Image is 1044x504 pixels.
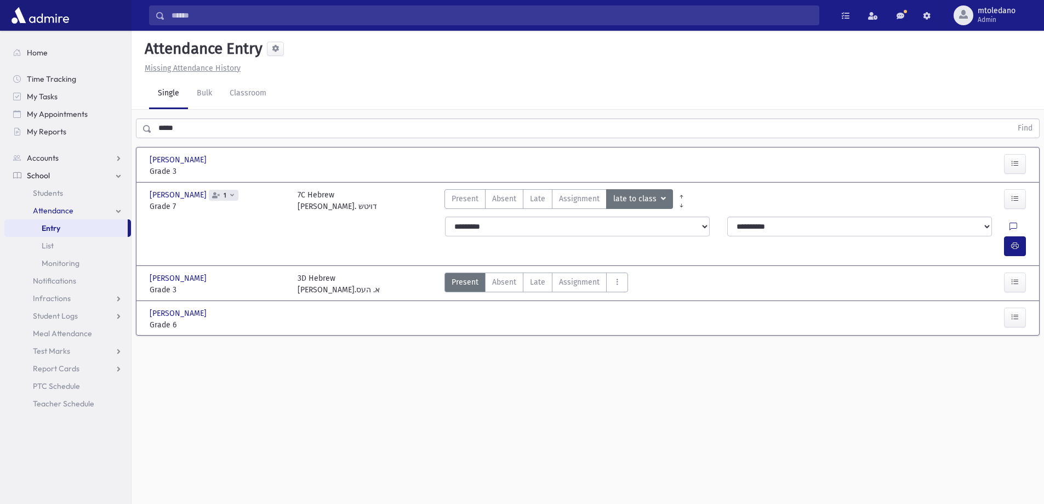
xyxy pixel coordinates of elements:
[530,193,545,205] span: Late
[559,276,600,288] span: Assignment
[140,39,263,58] h5: Attendance Entry
[978,7,1016,15] span: mtoledano
[4,44,131,61] a: Home
[444,273,628,296] div: AttTypes
[4,307,131,325] a: Student Logs
[452,193,478,205] span: Present
[492,276,516,288] span: Absent
[27,171,50,180] span: School
[221,78,275,109] a: Classroom
[4,342,131,360] a: Test Marks
[27,109,88,119] span: My Appointments
[33,329,92,338] span: Meal Attendance
[613,193,659,205] span: late to class
[42,241,54,251] span: List
[4,219,128,237] a: Entry
[221,192,229,199] span: 1
[150,189,209,201] span: [PERSON_NAME]
[4,105,131,123] a: My Appointments
[165,5,819,25] input: Search
[4,237,131,254] a: List
[33,381,80,391] span: PTC Schedule
[444,189,673,212] div: AttTypes
[33,206,73,216] span: Attendance
[1011,119,1039,138] button: Find
[33,311,78,321] span: Student Logs
[33,346,70,356] span: Test Marks
[150,166,287,177] span: Grade 3
[4,360,131,377] a: Report Cards
[27,153,59,163] span: Accounts
[150,201,287,212] span: Grade 7
[145,64,241,73] u: Missing Attendance History
[27,74,76,84] span: Time Tracking
[4,123,131,140] a: My Reports
[150,284,287,296] span: Grade 3
[33,364,79,373] span: Report Cards
[150,319,287,331] span: Grade 6
[4,290,131,307] a: Infractions
[4,395,131,412] a: Teacher Schedule
[4,254,131,272] a: Monitoring
[4,202,131,219] a: Attendance
[559,193,600,205] span: Assignment
[33,293,71,303] span: Infractions
[4,377,131,395] a: PTC Schedule
[188,78,221,109] a: Bulk
[42,223,60,233] span: Entry
[33,276,76,286] span: Notifications
[298,273,380,296] div: 3D Hebrew [PERSON_NAME].א. העס
[4,88,131,105] a: My Tasks
[4,70,131,88] a: Time Tracking
[42,258,79,268] span: Monitoring
[978,15,1016,24] span: Admin
[27,48,48,58] span: Home
[150,273,209,284] span: [PERSON_NAME]
[530,276,545,288] span: Late
[150,308,209,319] span: [PERSON_NAME]
[492,193,516,205] span: Absent
[27,92,58,101] span: My Tasks
[9,4,72,26] img: AdmirePro
[298,189,377,212] div: 7C Hebrew [PERSON_NAME]. דויטש
[140,64,241,73] a: Missing Attendance History
[4,184,131,202] a: Students
[27,127,66,137] span: My Reports
[4,149,131,167] a: Accounts
[149,78,188,109] a: Single
[4,167,131,184] a: School
[452,276,478,288] span: Present
[33,188,63,198] span: Students
[606,189,673,209] button: late to class
[4,325,131,342] a: Meal Attendance
[4,272,131,290] a: Notifications
[33,399,94,409] span: Teacher Schedule
[150,154,209,166] span: [PERSON_NAME]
